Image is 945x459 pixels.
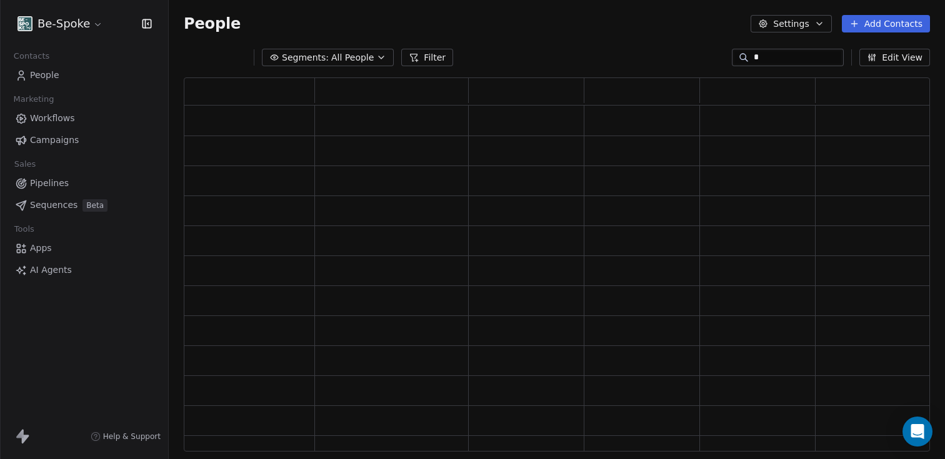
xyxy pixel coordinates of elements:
span: Help & Support [103,432,161,442]
button: Edit View [859,49,930,66]
span: Pipelines [30,177,69,190]
span: Contacts [8,47,55,66]
span: Sales [9,155,41,174]
a: Campaigns [10,130,158,151]
img: Facebook%20profile%20picture.png [17,16,32,31]
span: Be-Spoke [37,16,90,32]
span: Tools [9,220,39,239]
span: Campaigns [30,134,79,147]
span: People [184,14,241,33]
button: Be-Spoke [15,13,106,34]
span: Sequences [30,199,77,212]
span: Marketing [8,90,59,109]
a: People [10,65,158,86]
span: Apps [30,242,52,255]
a: Pipelines [10,173,158,194]
a: Help & Support [91,432,161,442]
a: Workflows [10,108,158,129]
span: Segments: [282,51,329,64]
div: grid [184,106,931,452]
span: People [30,69,59,82]
a: SequencesBeta [10,195,158,215]
button: Settings [751,15,831,32]
a: Apps [10,238,158,259]
div: Open Intercom Messenger [902,417,932,447]
span: AI Agents [30,264,72,277]
button: Add Contacts [842,15,930,32]
span: Beta [82,199,107,212]
button: Filter [401,49,453,66]
span: Workflows [30,112,75,125]
a: AI Agents [10,260,158,280]
span: All People [331,51,374,64]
